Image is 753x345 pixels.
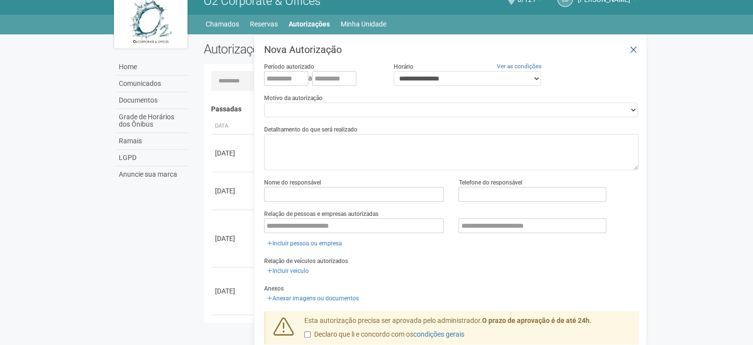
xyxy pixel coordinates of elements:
h2: Autorizações [204,42,414,56]
th: Data [211,118,255,134]
a: Reservas [250,17,278,31]
a: Ver as condições [497,63,541,70]
a: Grade de Horários dos Ônibus [116,109,189,133]
label: Telefone do responsável [458,178,522,187]
a: Anexar imagens ou documentos [264,293,362,304]
div: [DATE] [215,286,251,296]
a: Minha Unidade [341,17,386,31]
a: Home [116,59,189,76]
label: Detalhamento do que será realizado [264,125,357,134]
a: condições gerais [413,330,464,338]
div: [DATE] [215,234,251,243]
div: [DATE] [215,148,251,158]
label: Motivo da autorização [264,94,323,103]
strong: O prazo de aprovação é de até 24h. [482,317,592,324]
a: Chamados [206,17,239,31]
div: a [264,71,379,86]
label: Relação de pessoas e empresas autorizadas [264,210,378,218]
h4: Passadas [211,106,632,113]
a: Incluir pessoa ou empresa [264,238,345,249]
label: Declaro que li e concordo com os [304,330,464,340]
label: Relação de veículos autorizados [264,257,348,265]
a: Documentos [116,92,189,109]
a: LGPD [116,150,189,166]
a: Incluir veículo [264,265,312,276]
input: Declaro que li e concordo com oscondições gerais [304,331,311,338]
div: [DATE] [215,186,251,196]
label: Nome do responsável [264,178,321,187]
a: Autorizações [289,17,330,31]
a: Ramais [116,133,189,150]
a: Anuncie sua marca [116,166,189,183]
a: Comunicados [116,76,189,92]
label: Período autorizado [264,62,314,71]
label: Anexos [264,284,284,293]
h3: Nova Autorização [264,45,639,54]
div: Esta autorização precisa ser aprovada pelo administrador. [297,316,639,345]
label: Horário [394,62,413,71]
